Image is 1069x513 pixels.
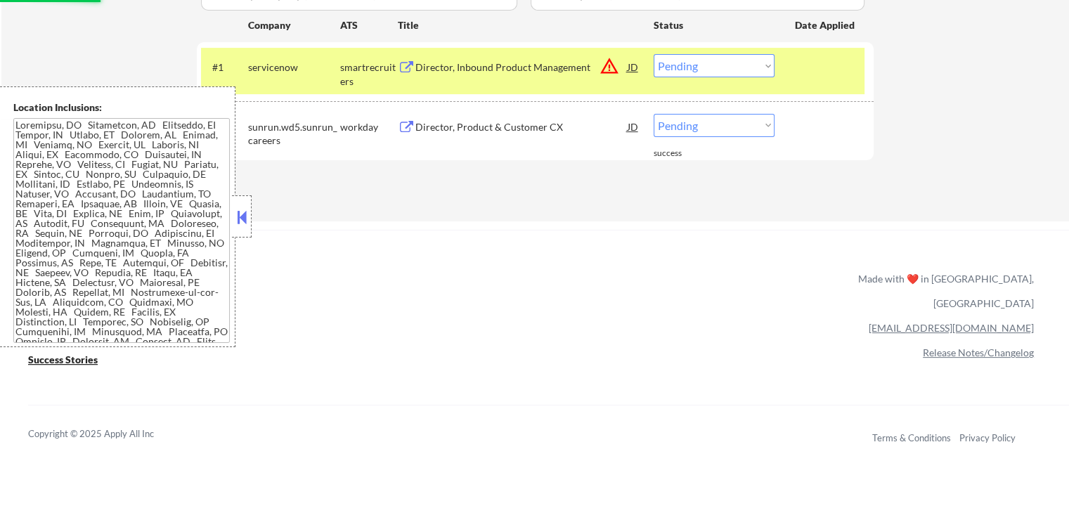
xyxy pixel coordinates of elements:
[340,60,398,88] div: smartrecruiters
[872,432,951,443] a: Terms & Conditions
[654,12,775,37] div: Status
[28,427,190,441] div: Copyright © 2025 Apply All Inc
[626,54,640,79] div: JD
[415,60,628,74] div: Director, Inbound Product Management
[13,100,230,115] div: Location Inclusions:
[959,432,1016,443] a: Privacy Policy
[869,322,1034,334] a: [EMAIL_ADDRESS][DOMAIN_NAME]
[923,346,1034,358] a: Release Notes/Changelog
[340,120,398,134] div: workday
[415,120,628,134] div: Director, Product & Customer CX
[28,286,564,301] a: Refer & earn free applications 👯‍♀️
[212,60,237,74] div: #1
[795,18,857,32] div: Date Applied
[600,56,619,76] button: warning_amber
[248,60,340,74] div: servicenow
[28,353,98,365] u: Success Stories
[248,18,340,32] div: Company
[853,266,1034,316] div: Made with ❤️ in [GEOGRAPHIC_DATA], [GEOGRAPHIC_DATA]
[248,120,340,148] div: sunrun.wd5.sunrun_careers
[340,18,398,32] div: ATS
[626,114,640,139] div: JD
[28,352,117,370] a: Success Stories
[398,18,640,32] div: Title
[654,148,710,160] div: success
